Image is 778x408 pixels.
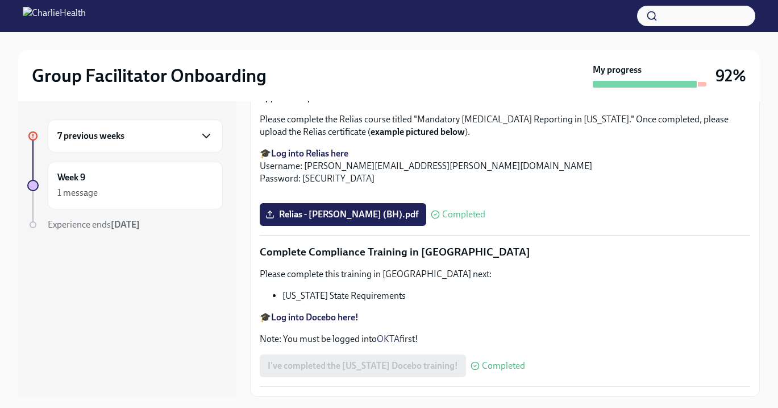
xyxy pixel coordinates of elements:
h2: Group Facilitator Onboarding [32,64,267,87]
p: 🎓 Username: [PERSON_NAME][EMAIL_ADDRESS][PERSON_NAME][DOMAIN_NAME] Password: [SECURITY_DATA] [260,147,750,185]
strong: [DATE] [111,219,140,230]
span: Relias - [PERSON_NAME] (BH).pdf [268,209,418,220]
li: [US_STATE] State Requirements [282,290,750,302]
h6: 7 previous weeks [57,130,124,142]
a: Week 91 message [27,162,223,209]
span: Completed [482,361,525,370]
h6: Week 9 [57,171,85,184]
strong: example pictured below [371,126,465,137]
label: Relias - [PERSON_NAME] (BH).pdf [260,203,426,226]
p: Note: You must be logged into first! [260,333,750,345]
a: Log into Docebo here! [271,312,359,323]
div: 7 previous weeks [48,119,223,153]
h3: 92% [715,65,746,86]
p: Please complete the Relias course titled "Mandatory [MEDICAL_DATA] Reporting in [US_STATE]." Once... [260,113,750,138]
a: Log into Relias here [271,148,348,159]
a: OKTA [377,333,400,344]
div: 1 message [57,187,98,199]
span: Experience ends [48,219,140,230]
p: Complete Compliance Training in [GEOGRAPHIC_DATA] [260,245,750,259]
strong: My progress [593,64,642,76]
p: 🎓 [260,311,750,324]
img: CharlieHealth [23,7,86,25]
span: Completed [442,210,485,219]
strong: Approx completion time: 2 hours [260,92,389,103]
p: Please complete this training in [GEOGRAPHIC_DATA] next: [260,268,750,281]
